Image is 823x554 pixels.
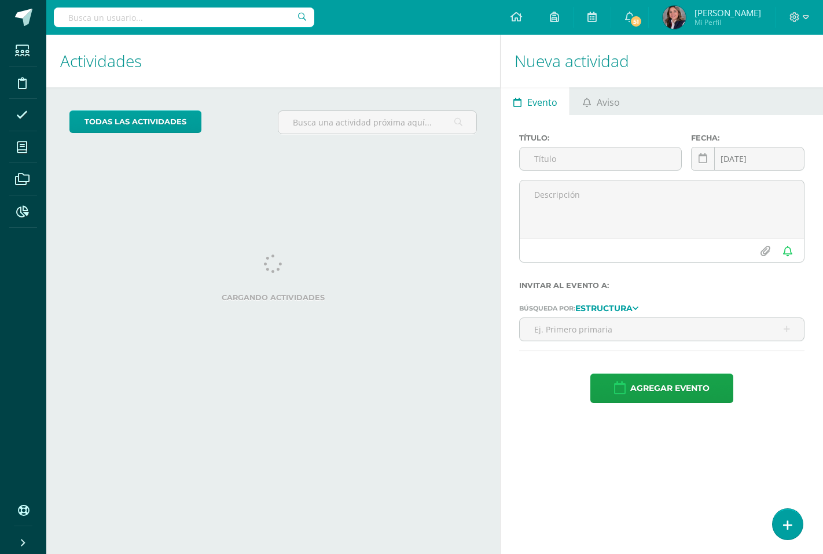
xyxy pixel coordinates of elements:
span: [PERSON_NAME] [695,7,761,19]
span: 51 [630,15,642,28]
a: todas las Actividades [69,110,201,133]
label: Invitar al evento a: [519,281,804,290]
label: Fecha: [691,134,804,142]
input: Busca una actividad próxima aquí... [278,111,476,134]
input: Ej. Primero primaria [520,318,804,341]
img: 02931eb9dfe038bacbf7301e4bb6166e.png [663,6,686,29]
span: Búsqueda por: [519,304,575,312]
button: Agregar evento [590,374,733,403]
a: Estructura [575,304,638,312]
label: Cargando actividades [69,293,477,302]
span: Agregar evento [630,374,710,402]
label: Título: [519,134,682,142]
a: Evento [501,87,570,115]
input: Fecha de entrega [692,147,804,170]
span: Evento [527,88,557,116]
span: Mi Perfil [695,17,761,27]
h1: Nueva actividad [515,35,809,87]
h1: Actividades [60,35,486,87]
span: Aviso [597,88,620,116]
input: Título [520,147,681,170]
a: Aviso [570,87,632,115]
input: Busca un usuario... [54,8,314,27]
strong: Estructura [575,303,633,313]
